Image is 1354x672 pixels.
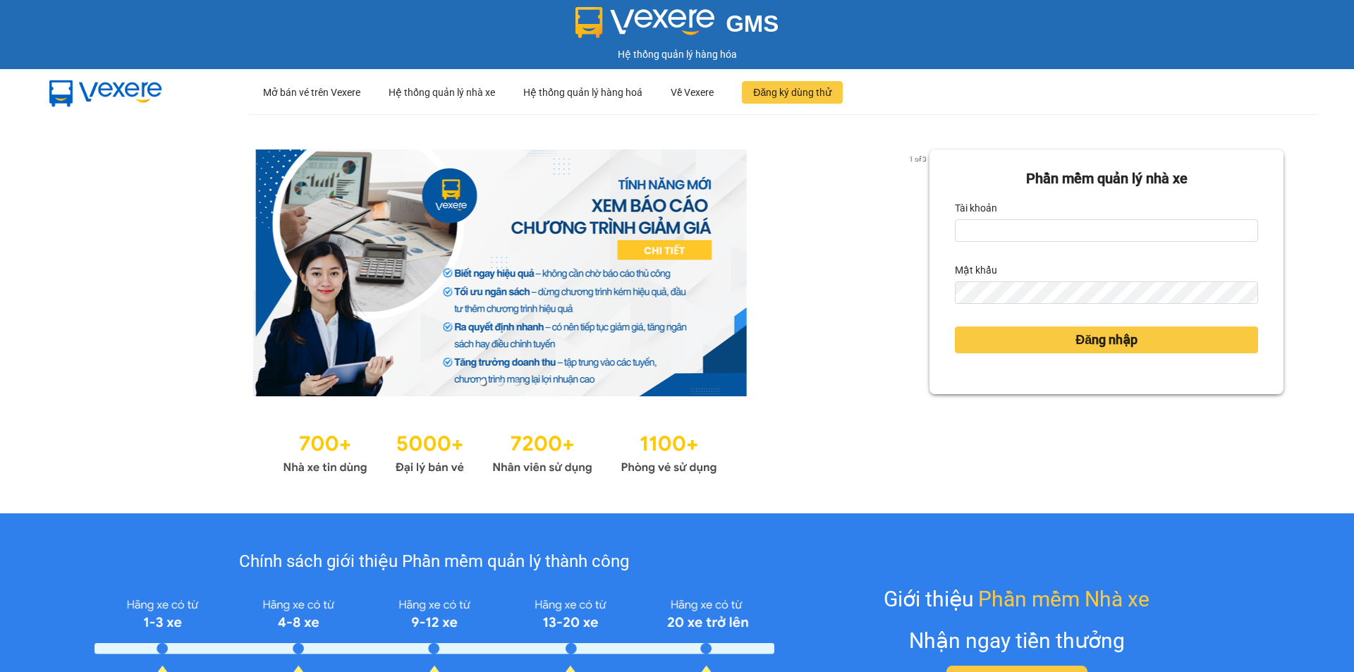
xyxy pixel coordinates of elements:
div: Hệ thống quản lý nhà xe [389,70,495,115]
span: Đăng ký dùng thử [753,85,831,100]
a: GMS [575,21,779,32]
span: Phần mềm Nhà xe [978,582,1149,616]
div: Về Vexere [671,70,714,115]
span: Đăng nhập [1075,330,1138,350]
li: slide item 3 [514,379,520,385]
img: mbUUG5Q.png [35,69,176,116]
li: slide item 2 [497,379,503,385]
div: Hệ thống quản lý hàng hóa [4,47,1350,62]
label: Mật khẩu [955,259,997,281]
div: Phần mềm quản lý nhà xe [955,168,1258,190]
img: Statistics.png [283,424,717,478]
div: Hệ thống quản lý hàng hoá [523,70,642,115]
div: Nhận ngay tiền thưởng [909,624,1125,657]
div: Giới thiệu [884,582,1149,616]
button: previous slide / item [71,149,90,396]
button: Đăng ký dùng thử [742,81,843,104]
li: slide item 1 [480,379,486,385]
input: Mật khẩu [955,281,1258,304]
button: Đăng nhập [955,326,1258,353]
div: Mở bán vé trên Vexere [263,70,360,115]
p: 1 of 3 [905,149,929,168]
div: Chính sách giới thiệu Phần mềm quản lý thành công [94,549,774,575]
span: GMS [726,11,779,37]
button: next slide / item [910,149,929,396]
img: logo 2 [575,7,715,38]
input: Tài khoản [955,219,1258,242]
label: Tài khoản [955,197,997,219]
